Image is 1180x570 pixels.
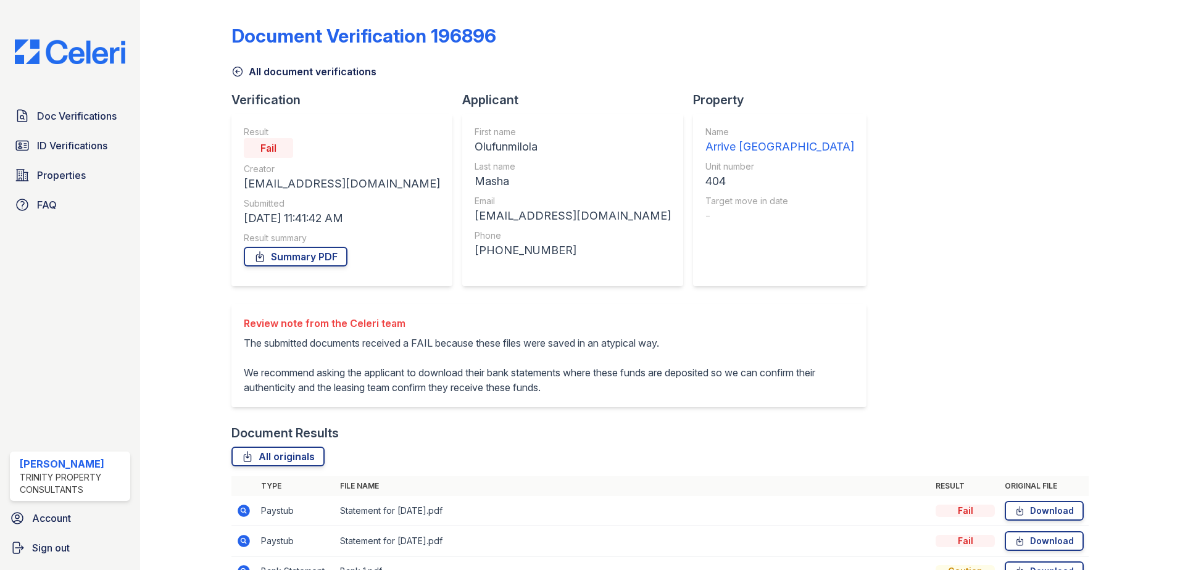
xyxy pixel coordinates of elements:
[475,207,671,225] div: [EMAIL_ADDRESS][DOMAIN_NAME]
[244,247,347,266] a: Summary PDF
[37,197,57,212] span: FAQ
[936,505,995,517] div: Fail
[32,511,71,526] span: Account
[244,197,440,210] div: Submitted
[20,456,125,471] div: [PERSON_NAME]
[475,126,671,138] div: First name
[244,163,440,175] div: Creator
[705,195,854,207] div: Target move in date
[705,173,854,190] div: 404
[244,175,440,192] div: [EMAIL_ADDRESS][DOMAIN_NAME]
[256,476,335,496] th: Type
[5,535,135,560] a: Sign out
[231,424,339,442] div: Document Results
[244,336,854,395] p: The submitted documents received a FAIL because these files were saved in an atypical way. We rec...
[244,126,440,138] div: Result
[37,138,107,153] span: ID Verifications
[475,229,671,242] div: Phone
[244,316,854,331] div: Review note from the Celeri team
[1000,476,1089,496] th: Original file
[256,496,335,526] td: Paystub
[32,540,70,555] span: Sign out
[475,195,671,207] div: Email
[475,138,671,155] div: Olufunmilola
[705,160,854,173] div: Unit number
[693,91,876,109] div: Property
[705,126,854,138] div: Name
[244,210,440,227] div: [DATE] 11:41:42 AM
[10,133,130,158] a: ID Verifications
[231,25,496,47] div: Document Verification 196896
[10,192,130,217] a: FAQ
[335,476,931,496] th: File name
[936,535,995,547] div: Fail
[475,160,671,173] div: Last name
[10,104,130,128] a: Doc Verifications
[10,163,130,188] a: Properties
[256,526,335,556] td: Paystub
[231,64,376,79] a: All document verifications
[244,138,293,158] div: Fail
[705,207,854,225] div: -
[931,476,1000,496] th: Result
[37,109,117,123] span: Doc Verifications
[475,242,671,259] div: [PHONE_NUMBER]
[244,232,440,244] div: Result summary
[705,138,854,155] div: Arrive [GEOGRAPHIC_DATA]
[5,506,135,531] a: Account
[335,496,931,526] td: Statement for [DATE].pdf
[475,173,671,190] div: Masha
[462,91,693,109] div: Applicant
[1128,521,1168,558] iframe: chat widget
[20,471,125,496] div: Trinity Property Consultants
[231,447,325,466] a: All originals
[1005,531,1084,551] a: Download
[1005,501,1084,521] a: Download
[5,39,135,64] img: CE_Logo_Blue-a8612792a0a2168367f1c8372b55b34899dd931a85d93a1a3d3e32e68fde9ad4.png
[231,91,462,109] div: Verification
[335,526,931,556] td: Statement for [DATE].pdf
[37,168,86,183] span: Properties
[705,126,854,155] a: Name Arrive [GEOGRAPHIC_DATA]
